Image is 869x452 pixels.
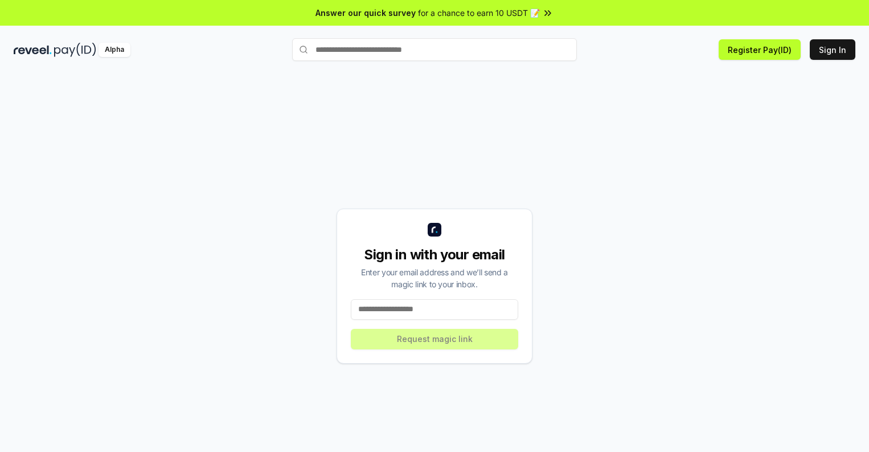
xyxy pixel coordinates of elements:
img: logo_small [428,223,441,237]
span: for a chance to earn 10 USDT 📝 [418,7,540,19]
img: pay_id [54,43,96,57]
div: Alpha [99,43,130,57]
div: Sign in with your email [351,246,518,264]
span: Answer our quick survey [315,7,416,19]
button: Sign In [810,39,855,60]
img: reveel_dark [14,43,52,57]
div: Enter your email address and we’ll send a magic link to your inbox. [351,266,518,290]
button: Register Pay(ID) [719,39,801,60]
